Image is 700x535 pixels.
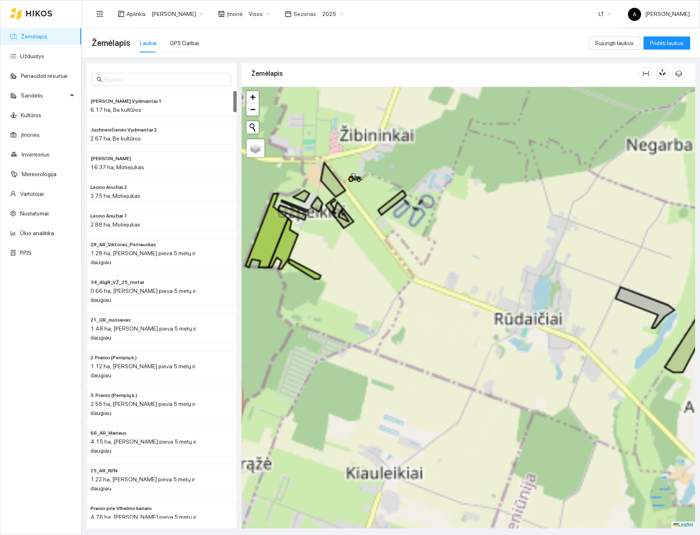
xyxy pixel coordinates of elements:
a: Zoom out [246,103,259,116]
span: menu-fold [96,10,104,18]
span: 3.75 ha, Motiejukas [90,193,140,199]
span: Leono Anužiai 1 [90,212,127,220]
span: 6.17 ha, Be kultūros [90,107,141,113]
a: Leaflet [673,522,693,528]
a: Kultūros [21,112,41,118]
span: 2025 [322,8,343,20]
span: 0.66 ha, [PERSON_NAME] pieva 5 metų ir daugiau [90,288,196,303]
a: Inventorius [22,151,50,158]
span: Pridėti laukus [650,39,684,48]
span: calendar [285,11,291,17]
span: 1.28 ha, [PERSON_NAME] pieva 5 metų ir daugiau [90,250,195,265]
input: Paieška [104,75,227,84]
span: Žemėlapis [92,36,130,50]
span: Andrius Rimgaila [151,8,203,20]
a: Žemėlapis [21,33,47,40]
span: column-width [640,70,652,77]
span: Sezonas : [294,9,317,18]
span: Visos [249,8,270,20]
span: 1.48 ha, [PERSON_NAME] pieva 5 metų ir daugiau [90,325,196,341]
span: LT [598,8,612,20]
span: Juchnevičienės Vydmantai 1 [90,97,162,105]
span: 4.76 ha, [PERSON_NAME] pieva 5 metų ir daugiau [90,514,196,529]
span: Pranio prie Vlhelmo kanalo [90,505,152,512]
a: Užduotys [20,53,44,59]
span: 1.22 ha, [PERSON_NAME] pieva 5 metų ir daugiau [90,476,195,492]
span: − [250,104,255,114]
div: Žemėlapis [251,62,639,85]
button: column-width [639,67,653,80]
a: Zoom in [246,91,259,103]
span: 2.67 ha, Be kultūros [90,135,141,142]
span: 2.55 ha, [PERSON_NAME] pieva 5 metų ir daugiau [90,401,195,416]
a: Sujungti laukus [588,40,640,46]
span: Įmonė : [227,9,244,18]
span: 34_AlgR_VŽ_25_metai [90,279,144,286]
span: Aplinka : [126,9,147,18]
div: Laukai [140,39,157,48]
span: 4.15 ha, [PERSON_NAME] pieva 5 metų ir daugiau [90,438,196,454]
span: Leono Lūgnaliai [90,155,131,163]
span: 28_AR_Viktoras_Petrauskas [90,241,156,249]
span: 25_AR_RFN [90,467,117,475]
a: Ūkio analitika [20,230,54,236]
button: Pridėti laukus [644,36,690,50]
span: A [633,8,637,21]
span: [PERSON_NAME] [628,11,690,17]
span: 5. Pranio (Pempių k.) [90,392,137,399]
button: menu-fold [92,6,108,22]
a: Panaudoti resursai [21,73,68,79]
span: 2. Pranio (Pempių k.) [90,354,137,362]
span: layout [118,11,124,17]
span: 21_GR_nuosavas [90,316,131,324]
span: 16.37 ha, Motiejukas [90,164,144,170]
span: Juchnevičienės Vydmantai 2 [90,126,157,134]
span: Sujungti laukus [595,39,634,48]
span: search [97,77,102,82]
span: 2.88 ha, Motiejukas [90,221,140,228]
span: 1.12 ha, [PERSON_NAME] pieva 5 metų ir daugiau [90,363,195,379]
span: Leono Anužiai 2 [90,184,127,191]
button: Initiate a new search [246,121,259,134]
a: Nustatymai [20,210,49,217]
span: shop [218,11,225,17]
span: Sandėlis [21,87,68,104]
a: Layers [246,139,264,157]
span: + [250,92,255,102]
a: PPIS [20,249,32,256]
a: Meteorologija [22,171,56,177]
a: Vartotojai [20,190,44,197]
button: Sujungti laukus [588,36,640,50]
a: Pridėti laukus [644,40,690,46]
div: GPS Darbai [170,39,199,48]
a: Įmonės [21,131,40,138]
span: 66_AR_Mariaus [90,429,126,437]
